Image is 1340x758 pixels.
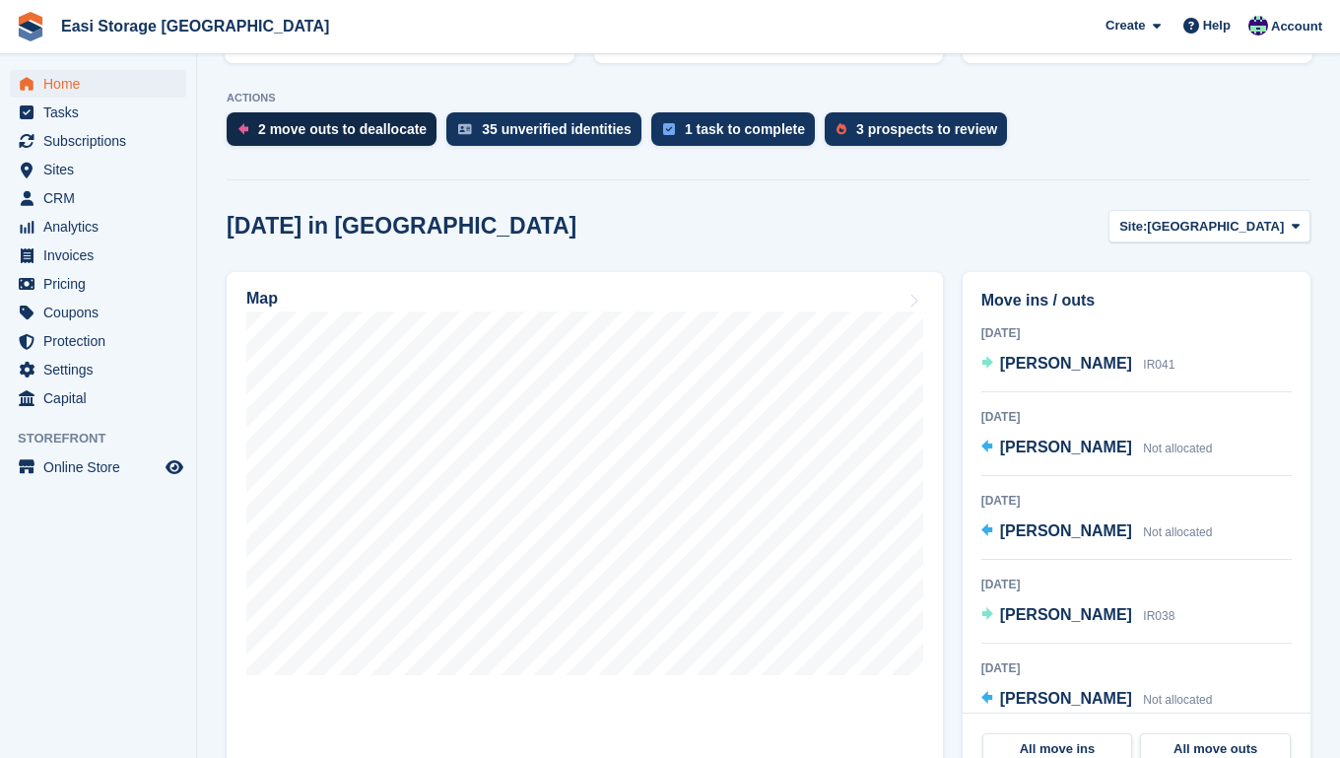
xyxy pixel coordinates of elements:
[981,603,1175,629] a: [PERSON_NAME] IR038
[981,324,1292,342] div: [DATE]
[43,70,162,98] span: Home
[1143,609,1174,623] span: IR038
[981,576,1292,593] div: [DATE]
[482,121,632,137] div: 35 unverified identities
[458,123,472,135] img: verify_identity-adf6edd0f0f0b5bbfe63781bf79b02c33cf7c696d77639b501bdc392416b5a36.svg
[10,270,186,298] a: menu
[43,99,162,126] span: Tasks
[651,112,825,156] a: 1 task to complete
[227,92,1310,104] p: ACTIONS
[1000,606,1132,623] span: [PERSON_NAME]
[1105,16,1145,35] span: Create
[981,659,1292,677] div: [DATE]
[1248,16,1268,35] img: Steven Cusick
[43,156,162,183] span: Sites
[43,184,162,212] span: CRM
[246,290,278,308] h2: Map
[10,453,186,481] a: menu
[227,112,446,156] a: 2 move outs to deallocate
[43,453,162,481] span: Online Store
[10,127,186,155] a: menu
[10,184,186,212] a: menu
[1143,693,1212,707] span: Not allocated
[981,352,1175,378] a: [PERSON_NAME] IR041
[685,121,805,137] div: 1 task to complete
[1119,217,1147,237] span: Site:
[1147,217,1284,237] span: [GEOGRAPHIC_DATA]
[1000,355,1132,372] span: [PERSON_NAME]
[10,299,186,326] a: menu
[981,436,1213,461] a: [PERSON_NAME] Not allocated
[43,270,162,298] span: Pricing
[18,429,196,448] span: Storefront
[10,70,186,98] a: menu
[10,156,186,183] a: menu
[43,299,162,326] span: Coupons
[238,123,248,135] img: move_outs_to_deallocate_icon-f764333ba52eb49d3ac5e1228854f67142a1ed5810a6f6cc68b1a99e826820c5.svg
[1203,16,1231,35] span: Help
[446,112,651,156] a: 35 unverified identities
[1000,690,1132,707] span: [PERSON_NAME]
[43,356,162,383] span: Settings
[981,289,1292,312] h2: Move ins / outs
[981,408,1292,426] div: [DATE]
[1143,358,1174,372] span: IR041
[43,127,162,155] span: Subscriptions
[981,519,1213,545] a: [PERSON_NAME] Not allocated
[1271,17,1322,36] span: Account
[227,213,576,240] h2: [DATE] in [GEOGRAPHIC_DATA]
[856,121,997,137] div: 3 prospects to review
[981,687,1213,713] a: [PERSON_NAME] Not allocated
[10,99,186,126] a: menu
[10,327,186,355] a: menu
[837,123,846,135] img: prospect-51fa495bee0391a8d652442698ab0144808aea92771e9ea1ae160a38d050c398.svg
[663,123,675,135] img: task-75834270c22a3079a89374b754ae025e5fb1db73e45f91037f5363f120a921f8.svg
[1143,525,1212,539] span: Not allocated
[163,455,186,479] a: Preview store
[981,492,1292,510] div: [DATE]
[43,384,162,412] span: Capital
[10,356,186,383] a: menu
[16,12,45,41] img: stora-icon-8386f47178a22dfd0bd8f6a31ec36ba5ce8667c1dd55bd0f319d3a0aa187defe.svg
[825,112,1017,156] a: 3 prospects to review
[1000,439,1132,455] span: [PERSON_NAME]
[43,213,162,241] span: Analytics
[1000,522,1132,539] span: [PERSON_NAME]
[53,10,337,42] a: Easi Storage [GEOGRAPHIC_DATA]
[10,241,186,269] a: menu
[10,213,186,241] a: menu
[10,384,186,412] a: menu
[258,121,427,137] div: 2 move outs to deallocate
[43,327,162,355] span: Protection
[43,241,162,269] span: Invoices
[1143,442,1212,455] span: Not allocated
[1108,210,1310,242] button: Site: [GEOGRAPHIC_DATA]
